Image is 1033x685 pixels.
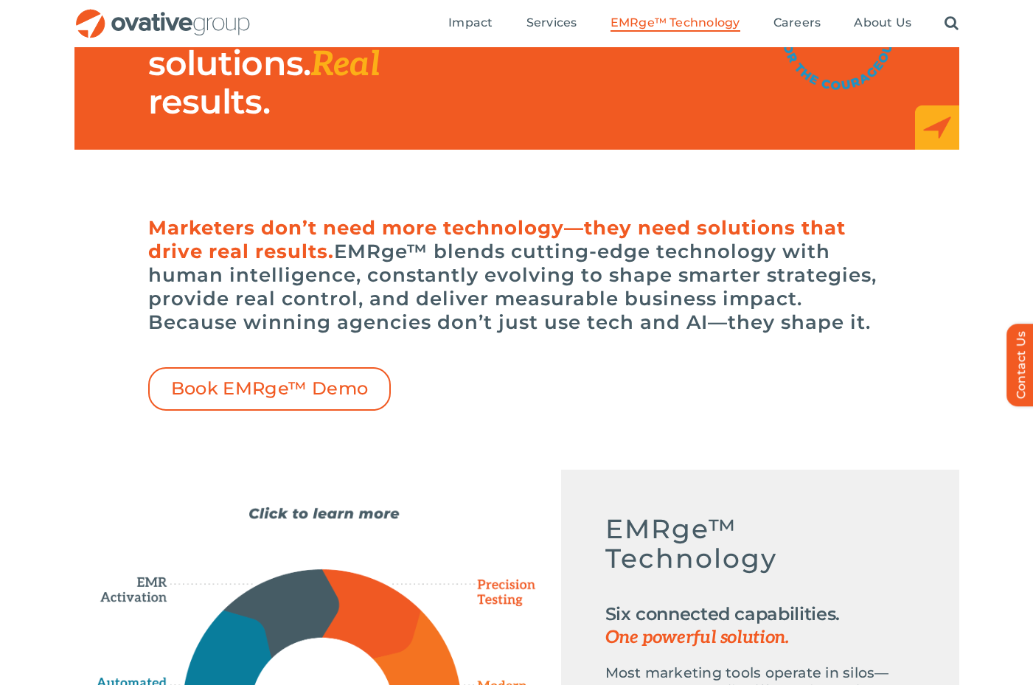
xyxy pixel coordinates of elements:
[945,15,959,32] a: Search
[322,570,421,658] path: Precision Testing
[171,378,369,400] span: Book EMRge™ Demo
[605,602,915,650] h2: Six connected capabilities.
[148,367,392,411] a: Book EMRge™ Demo
[148,42,311,84] span: solutions.
[459,573,540,613] path: Precision Testing
[854,15,911,30] span: About Us
[773,15,821,32] a: Careers
[148,216,886,334] h6: EMRge™ blends cutting-edge technology with human intelligence, constantly evolving to shape smart...
[448,15,493,32] a: Impact
[773,15,821,30] span: Careers
[526,15,577,32] a: Services
[611,15,740,30] span: EMRge™ Technology
[148,80,270,122] span: results.
[915,105,959,150] img: EMRge_HomePage_Elements_Arrow Box
[97,554,181,604] path: EMR Activation
[311,44,380,86] span: Real
[854,15,911,32] a: About Us
[611,15,740,32] a: EMRge™ Technology
[526,15,577,30] span: Services
[74,7,251,21] a: OG_Full_horizontal_RGB
[448,15,493,30] span: Impact
[605,514,915,588] h5: EMRge™ Technology
[605,626,915,650] span: One powerful solution.
[148,216,846,263] span: Marketers don’t need more technology—they need solutions that drive real results.
[223,569,338,656] path: EMR Activation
